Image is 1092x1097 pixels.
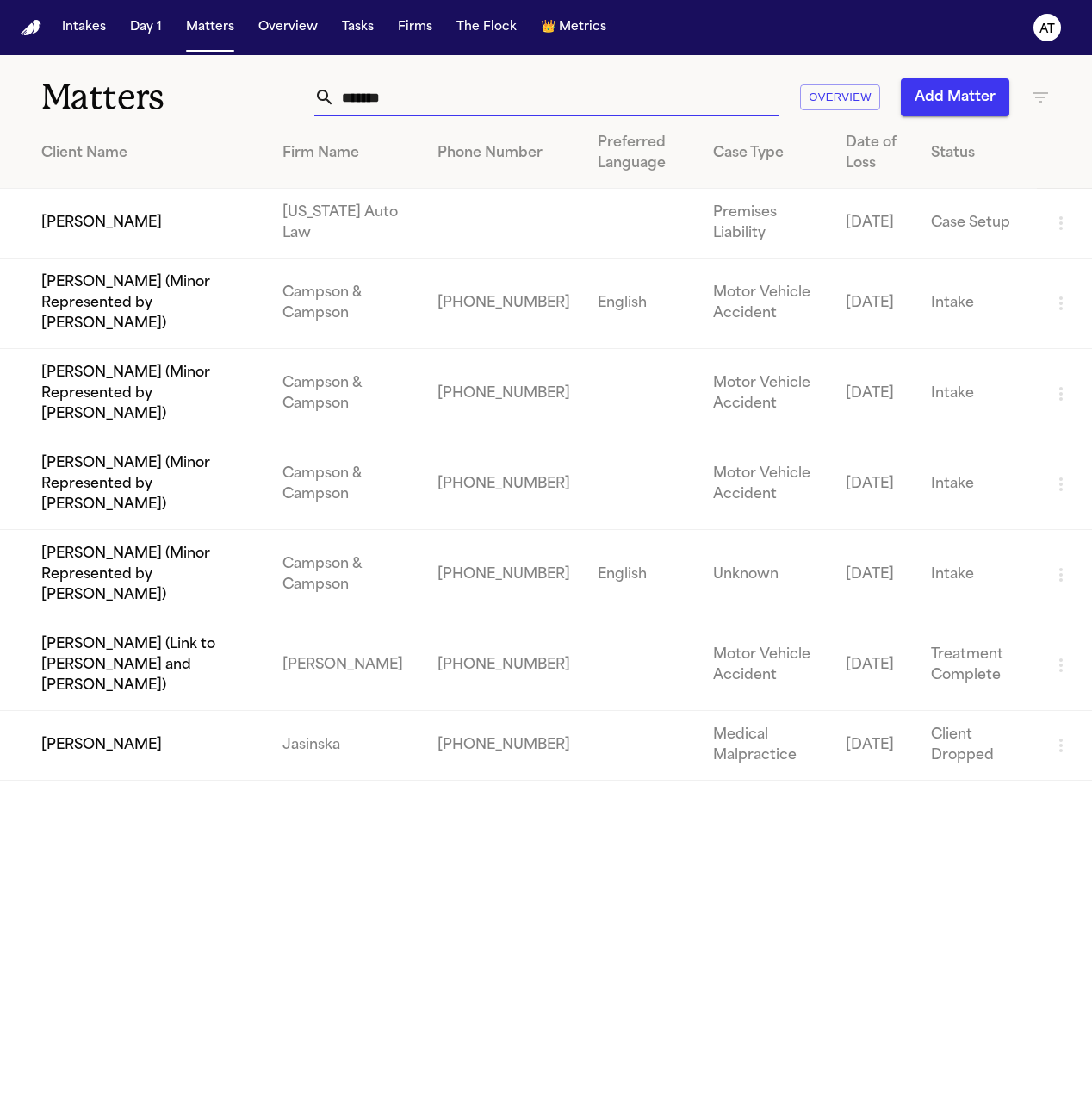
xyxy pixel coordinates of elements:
[534,12,613,43] button: crownMetrics
[391,12,439,43] button: Firms
[832,259,917,349] td: [DATE]
[917,439,1037,530] td: Intake
[699,439,832,530] td: Motor Vehicle Accident
[699,530,832,620] td: Unknown
[917,620,1037,711] td: Treatment Complete
[251,12,325,43] button: Overview
[179,12,241,43] button: Matters
[699,189,832,259] td: Premises Liability
[699,620,832,711] td: Motor Vehicle Accident
[269,349,425,439] td: Campson & Campson
[901,78,1009,116] button: Add Matter
[424,530,584,620] td: [PHONE_NUMBER]
[832,439,917,530] td: [DATE]
[424,259,584,349] td: [PHONE_NUMBER]
[21,20,41,36] a: Home
[713,143,818,164] div: Case Type
[269,530,425,620] td: Campson & Campson
[424,439,584,530] td: [PHONE_NUMBER]
[699,259,832,349] td: Motor Vehicle Accident
[21,20,41,36] img: Finch Logo
[450,12,524,43] button: The Flock
[41,76,312,119] h1: Matters
[800,84,880,111] button: Overview
[598,133,685,174] div: Preferred Language
[931,143,1023,164] div: Status
[41,143,255,164] div: Client Name
[832,620,917,711] td: [DATE]
[335,12,381,43] button: Tasks
[917,259,1037,349] td: Intake
[269,439,425,530] td: Campson & Campson
[282,143,411,164] div: Firm Name
[917,349,1037,439] td: Intake
[832,530,917,620] td: [DATE]
[269,259,425,349] td: Campson & Campson
[917,189,1037,259] td: Case Setup
[437,143,570,164] div: Phone Number
[917,711,1037,781] td: Client Dropped
[269,711,425,781] td: Jasinska
[55,12,113,43] button: Intakes
[832,349,917,439] td: [DATE]
[269,620,425,711] td: [PERSON_NAME]
[424,620,584,711] td: [PHONE_NUMBER]
[917,530,1037,620] td: Intake
[832,711,917,781] td: [DATE]
[846,133,903,174] div: Date of Loss
[269,189,425,259] td: [US_STATE] Auto Law
[584,259,698,349] td: English
[699,349,832,439] td: Motor Vehicle Accident
[123,12,169,43] button: Day 1
[699,711,832,781] td: Medical Malpractice
[424,711,584,781] td: [PHONE_NUMBER]
[424,349,584,439] td: [PHONE_NUMBER]
[832,189,917,259] td: [DATE]
[584,530,698,620] td: English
